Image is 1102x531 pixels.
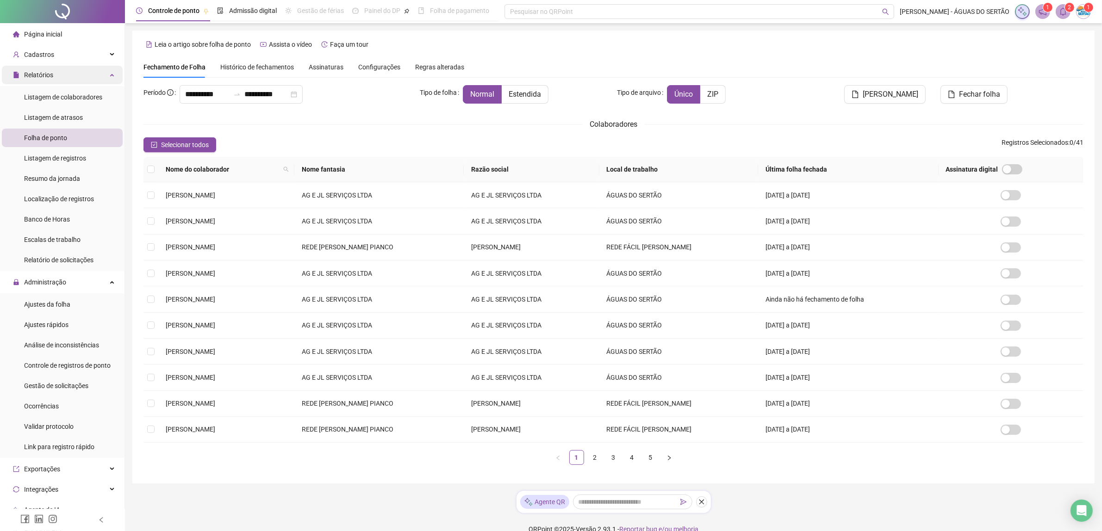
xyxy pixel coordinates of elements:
[294,157,464,182] th: Nome fantasia
[281,162,291,176] span: search
[24,506,60,513] span: Agente de IA
[1065,3,1074,12] sup: 2
[13,72,19,78] span: file
[418,7,424,14] span: book
[309,64,343,70] span: Assinaturas
[24,486,58,493] span: Integrações
[24,278,66,286] span: Administração
[464,313,599,339] td: AG E JL SERVIÇOS LTDA
[1087,4,1090,11] span: 1
[599,391,759,417] td: REDE FÁCIL [PERSON_NAME]
[464,260,599,286] td: AG E JL SERVIÇOS LTDA
[283,167,289,172] span: search
[758,391,939,417] td: [DATE] a [DATE]
[863,89,918,100] span: [PERSON_NAME]
[1068,4,1071,11] span: 2
[707,90,718,99] span: ZIP
[599,208,759,234] td: ÁGUAS DO SERTÃO
[13,51,19,58] span: user-add
[166,426,215,433] span: [PERSON_NAME]
[590,120,637,129] span: Colaboradores
[524,497,533,507] img: sparkle-icon.fc2bf0ac1784a2077858766a79e2daf3.svg
[599,286,759,312] td: ÁGUAS DO SERTÃO
[520,495,569,509] div: Agente QR
[643,450,658,465] li: 5
[758,417,939,443] td: [DATE] a [DATE]
[98,517,105,523] span: left
[674,90,693,99] span: Único
[599,157,759,182] th: Local de trabalho
[321,41,328,48] span: history
[852,91,859,98] span: file
[940,85,1008,104] button: Fechar folha
[758,208,939,234] td: [DATE] a [DATE]
[166,296,215,303] span: [PERSON_NAME]
[570,451,584,464] a: 1
[166,164,280,174] span: Nome do colaborador
[464,182,599,208] td: AG E JL SERVIÇOS LTDA
[758,364,939,390] td: [DATE] a [DATE]
[1071,500,1093,522] div: Open Intercom Messenger
[352,7,359,14] span: dashboard
[229,7,277,14] span: Admissão digital
[161,140,209,150] span: Selecionar todos
[294,208,464,234] td: AG E JL SERVIÇOS LTDA
[415,64,464,70] span: Regras alteradas
[606,450,621,465] li: 3
[13,466,19,472] span: export
[464,157,599,182] th: Razão social
[24,71,53,79] span: Relatórios
[662,450,677,465] button: right
[166,348,215,355] span: [PERSON_NAME]
[666,455,672,461] span: right
[470,90,494,99] span: Normal
[220,63,294,71] span: Histórico de fechamentos
[551,450,566,465] button: left
[294,313,464,339] td: AG E JL SERVIÇOS LTDA
[758,313,939,339] td: [DATE] a [DATE]
[1059,7,1067,16] span: bell
[24,134,67,142] span: Folha de ponto
[599,313,759,339] td: ÁGUAS DO SERTÃO
[464,364,599,390] td: AG E JL SERVIÇOS LTDA
[24,465,60,473] span: Exportações
[217,7,224,14] span: file-done
[900,6,1009,17] span: [PERSON_NAME] - ÁGUAS DO SERTÃO
[166,400,215,407] span: [PERSON_NAME]
[758,182,939,208] td: [DATE] a [DATE]
[404,8,410,14] span: pushpin
[294,260,464,286] td: AG E JL SERVIÇOS LTDA
[464,417,599,443] td: [PERSON_NAME]
[269,41,312,48] span: Assista o vídeo
[294,339,464,364] td: AG E JL SERVIÇOS LTDA
[13,279,19,285] span: lock
[203,8,209,14] span: pushpin
[24,423,74,430] span: Validar protocolo
[844,85,926,104] button: [PERSON_NAME]
[1039,7,1047,16] span: notification
[20,514,30,524] span: facebook
[758,260,939,286] td: [DATE] a [DATE]
[358,64,400,70] span: Configurações
[294,364,464,390] td: AG E JL SERVIÇOS LTDA
[680,499,687,505] span: send
[625,451,639,464] a: 4
[24,443,94,451] span: Link para registro rápido
[758,157,939,182] th: Última folha fechada
[166,191,215,199] span: [PERSON_NAME]
[285,7,292,14] span: sun
[946,164,998,174] span: Assinatura digital
[143,63,205,71] span: Fechamento de Folha
[364,7,400,14] span: Painel do DP
[882,8,889,15] span: search
[13,486,19,493] span: sync
[588,450,603,465] li: 2
[24,93,102,101] span: Listagem de colaboradores
[555,455,561,461] span: left
[233,91,241,98] span: swap-right
[260,41,267,48] span: youtube
[294,417,464,443] td: REDE [PERSON_NAME] PIANCO
[294,182,464,208] td: AG E JL SERVIÇOS LTDA
[758,339,939,364] td: [DATE] a [DATE]
[297,7,344,14] span: Gestão de férias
